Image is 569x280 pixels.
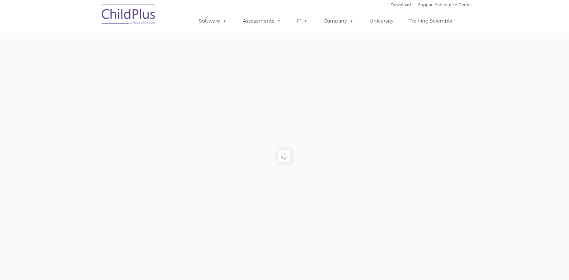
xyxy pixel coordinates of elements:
[364,15,400,27] a: University
[237,15,287,27] a: Assessments
[435,2,471,7] a: Schedule A Demo
[318,15,360,27] a: Company
[193,15,233,27] a: Software
[391,2,411,7] a: Download
[291,15,314,27] a: IT
[403,15,461,27] a: Training Scramble!!
[391,2,471,7] font: |
[418,2,434,7] a: Support
[99,0,159,30] img: ChildPlus by Procare Solutions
